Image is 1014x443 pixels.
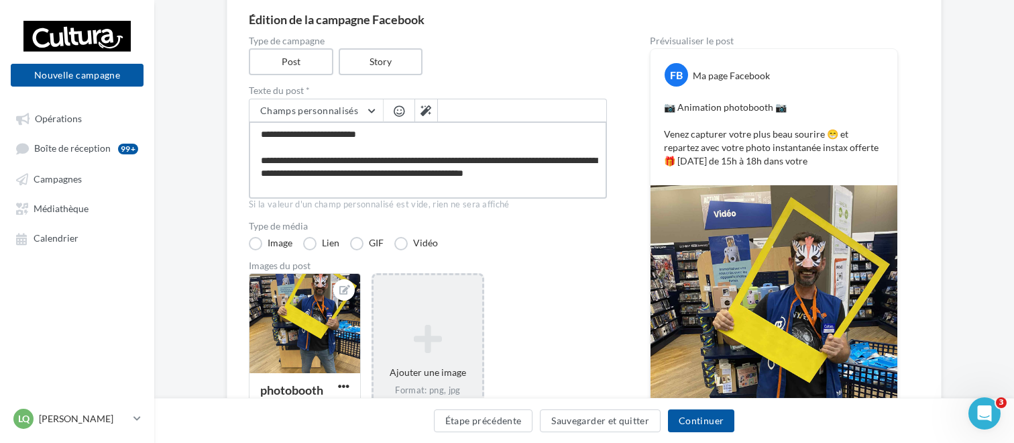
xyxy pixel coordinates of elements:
div: Si la valeur d'un champ personnalisé est vide, rien ne sera affiché [249,199,607,211]
span: Boîte de réception [34,143,111,154]
label: Type de campagne [249,36,607,46]
button: Sauvegarder et quitter [540,409,661,432]
span: Champs personnalisés [260,105,358,116]
a: Opérations [8,106,146,130]
label: Post [249,48,333,75]
a: Médiathèque [8,196,146,220]
label: Image [249,237,292,250]
a: LQ [PERSON_NAME] [11,406,144,432]
div: Édition de la campagne Facebook [249,13,919,26]
a: Campagnes [8,166,146,191]
button: Étape précédente [434,409,533,432]
button: Champs personnalisés [249,99,383,122]
span: LQ [18,412,30,426]
span: 3 [996,397,1007,408]
a: Calendrier [8,226,146,250]
button: Nouvelle campagne [11,64,144,87]
p: 📷 Animation photobooth 📷 Venez capturer votre plus beau sourire 😁 et repartez avec votre photo in... [664,101,884,168]
p: [PERSON_NAME] [39,412,128,426]
label: Type de média [249,222,607,231]
div: FB [665,63,688,87]
label: Texte du post * [249,86,607,95]
button: Continuer [668,409,734,432]
span: Campagnes [34,173,82,185]
span: Calendrier [34,233,78,244]
div: Prévisualiser le post [650,36,898,46]
div: Ma page Facebook [693,69,770,83]
label: Story [339,48,423,75]
a: Boîte de réception99+ [8,136,146,160]
iframe: Intercom live chat [968,397,1001,430]
div: Images du post [249,261,607,270]
div: 99+ [118,144,138,154]
label: Vidéo [394,237,438,250]
label: Lien [303,237,339,250]
span: Médiathèque [34,203,89,214]
span: Opérations [35,113,82,124]
label: GIF [350,237,384,250]
div: photobooth [260,383,323,397]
